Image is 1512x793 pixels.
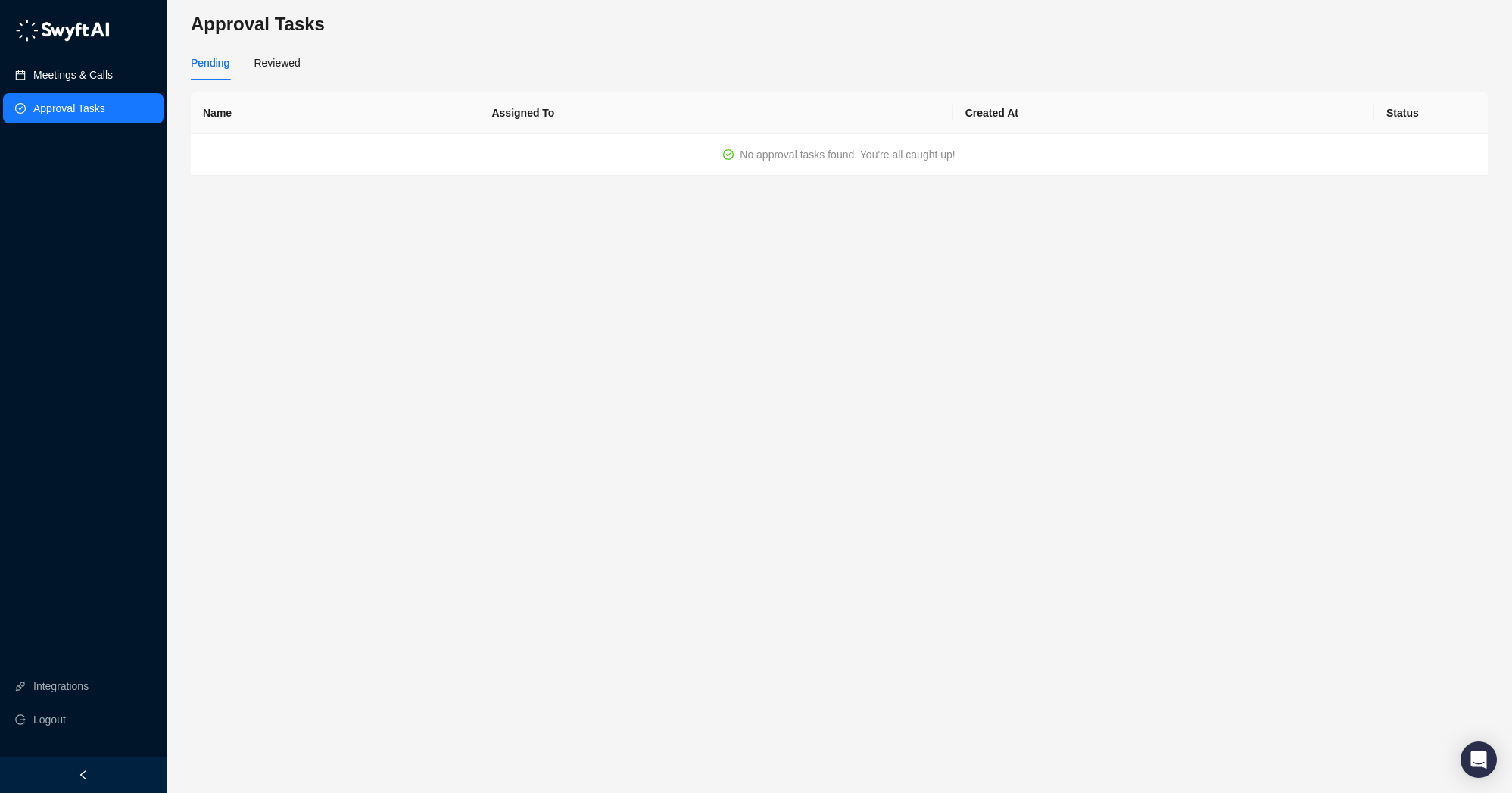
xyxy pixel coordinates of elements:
th: Assigned To [479,92,952,134]
span: logout [15,714,26,725]
a: Approval Tasks [33,93,105,123]
div: Pending [191,55,229,71]
th: Status [1374,92,1488,134]
a: Integrations [33,671,89,701]
th: Created At [953,92,1374,134]
span: Logout [33,704,66,735]
h3: Approval Tasks [191,12,1488,36]
span: No approval tasks found. You're all caught up! [740,148,955,161]
img: logo-05li4sbe.png [15,19,110,42]
th: Name [191,92,479,134]
div: Reviewed [254,55,300,71]
div: Open Intercom Messenger [1461,741,1497,778]
a: Meetings & Calls [33,60,113,90]
span: left [78,770,89,780]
